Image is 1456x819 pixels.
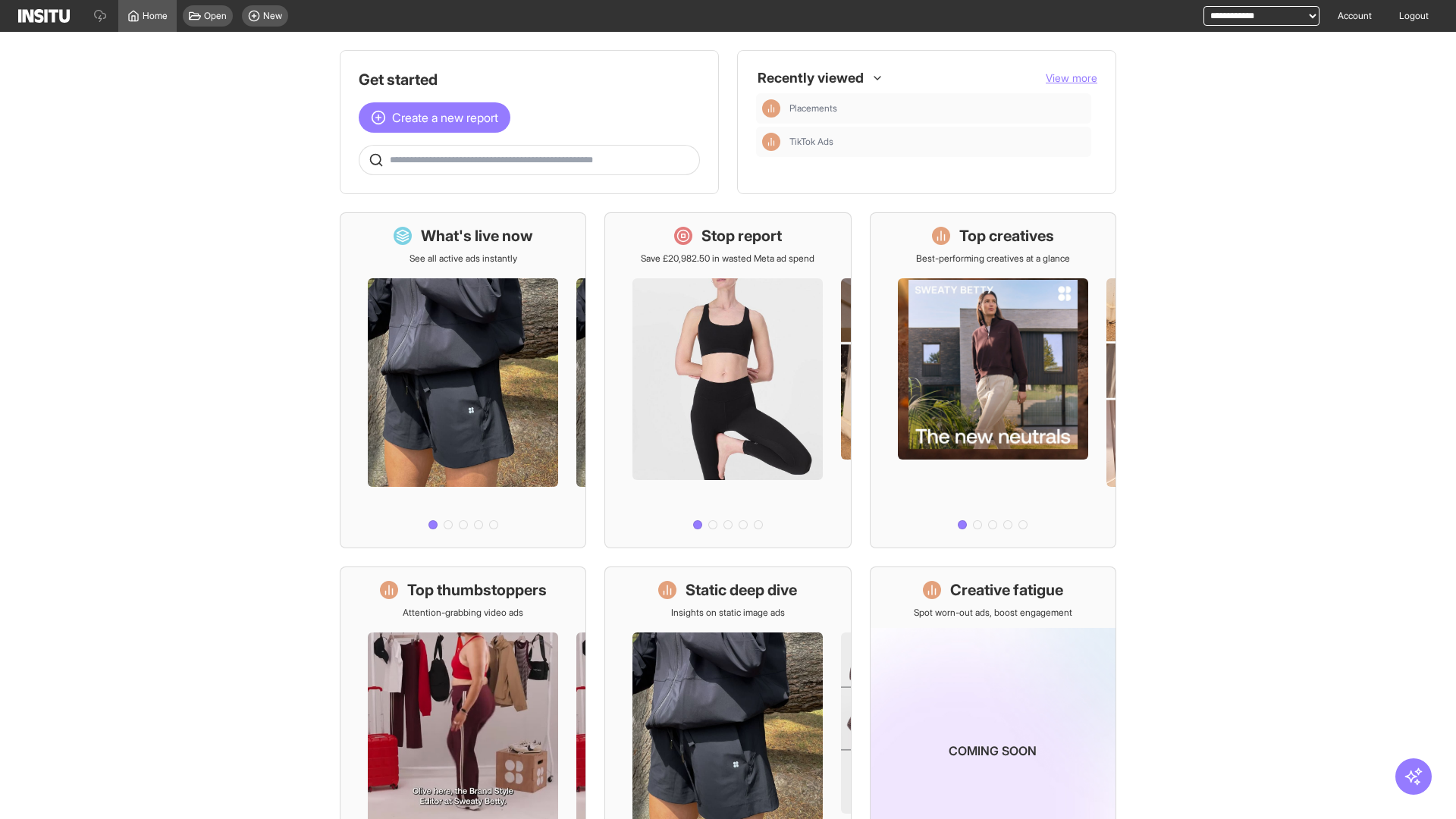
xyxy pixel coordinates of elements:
span: TikTok Ads [789,136,1085,148]
h1: Get started [359,69,700,90]
img: Logo [18,9,70,23]
h1: Static deep dive [686,579,797,601]
a: Top creativesBest-performing creatives at a glance [870,212,1116,548]
span: New [263,10,282,22]
span: Create a new report [392,108,498,127]
span: Open [204,10,227,22]
h1: What's live now [421,225,533,246]
div: Insights [762,133,780,151]
h1: Top thumbstoppers [407,579,547,601]
h1: Top creatives [959,225,1054,246]
h1: Stop report [701,225,782,246]
button: Create a new report [359,102,510,133]
p: Attention-grabbing video ads [403,607,523,619]
span: TikTok Ads [789,136,833,148]
a: Stop reportSave £20,982.50 in wasted Meta ad spend [604,212,851,548]
p: See all active ads instantly [409,253,517,265]
p: Save £20,982.50 in wasted Meta ad spend [641,253,814,265]
span: Placements [789,102,837,115]
div: Insights [762,99,780,118]
span: View more [1046,71,1097,84]
span: Placements [789,102,1085,115]
p: Best-performing creatives at a glance [916,253,1070,265]
a: What's live nowSee all active ads instantly [340,212,586,548]
button: View more [1046,71,1097,86]
p: Insights on static image ads [671,607,785,619]
span: Home [143,10,168,22]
